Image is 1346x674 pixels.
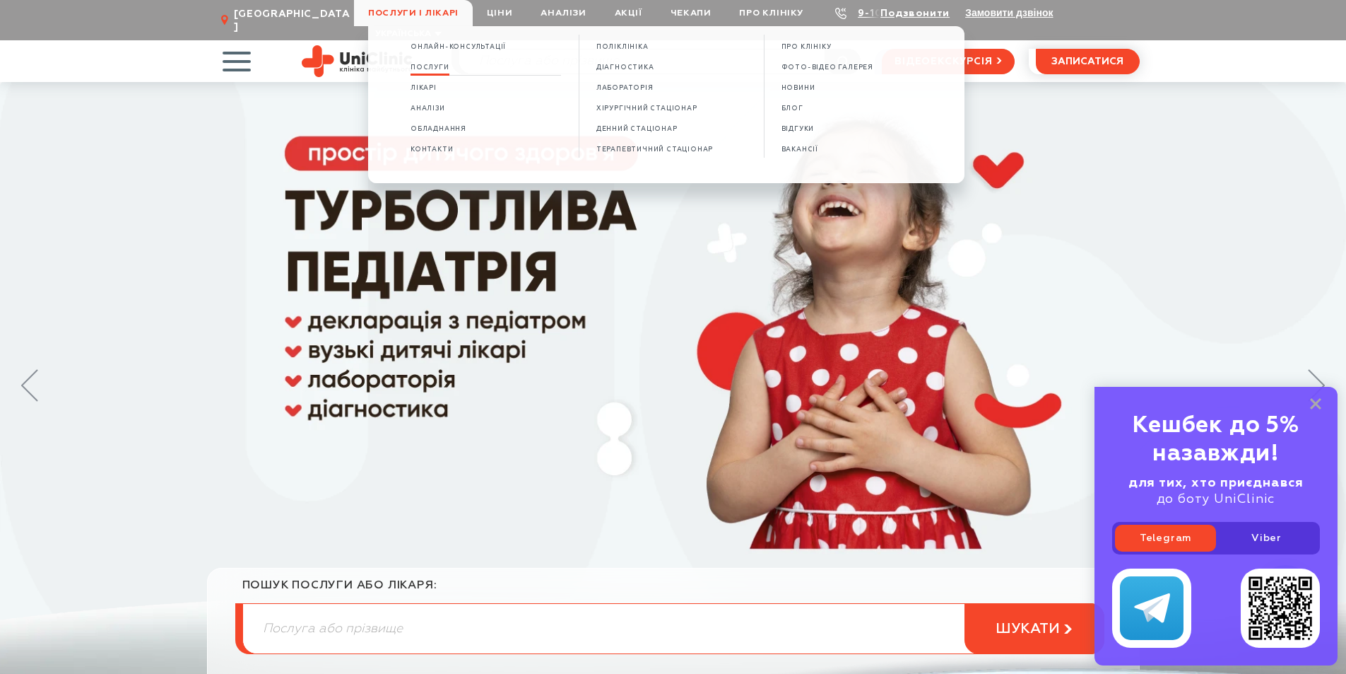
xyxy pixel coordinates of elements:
a: Подзвонити [880,8,950,18]
div: Кешбек до 5% назавжди! [1112,412,1320,468]
a: НОВИНИ [781,82,815,94]
a: Аналізи [411,103,445,115]
span: Лікарі [411,84,437,92]
span: ФОТО-ВІДЕО ГАЛЕРЕЯ [781,64,873,71]
a: ФОТО-ВІДЕО ГАЛЕРЕЯ [781,62,873,74]
a: Telegram [1115,525,1216,552]
a: ВІДГУКИ [781,123,815,135]
a: Oнлайн-консультації [411,41,506,53]
span: Обладнання [411,125,466,133]
span: [GEOGRAPHIC_DATA] [234,8,354,33]
span: БЛОГ [781,105,803,112]
a: Лікарі [411,82,437,94]
a: Viber [1216,525,1317,552]
a: Терапевтичний стаціонар [596,144,713,156]
div: пошук послуги або лікаря: [242,579,1104,603]
img: Uniclinic [302,45,413,77]
button: Замовити дзвінок [965,7,1053,18]
a: Хірургічний стаціонар [596,103,697,115]
span: Аналізи [411,105,445,112]
button: записатися [1036,49,1140,74]
span: Денний стаціонар [596,125,678,133]
span: Терапевтичний стаціонар [596,146,713,153]
button: шукати [964,603,1104,654]
a: БЛОГ [781,103,803,115]
span: Послуги [411,64,449,71]
a: ПРО КЛІНІКУ [781,41,832,53]
a: Обладнання [411,123,466,135]
span: ВАКАНСІЇ [781,146,818,153]
a: Денний стаціонар [596,123,678,135]
span: ВІДГУКИ [781,125,815,133]
span: Хірургічний стаціонар [596,105,697,112]
span: Діагностика [596,64,654,71]
span: Поліклініка [596,43,649,51]
span: ПРО КЛІНІКУ [781,43,832,51]
span: Лабораторія [596,84,654,92]
a: Контакти [411,144,453,156]
b: для тих, хто приєднався [1128,477,1304,489]
span: Контакти [411,146,453,153]
a: ВАКАНСІЇ [781,144,818,156]
span: шукати [996,620,1060,638]
a: Послуги [411,62,449,74]
span: Oнлайн-консультації [411,43,506,51]
a: Поліклініка [596,41,649,53]
span: НОВИНИ [781,84,815,92]
a: Діагностика [596,62,654,74]
input: Послуга або прізвище [243,604,1104,653]
a: 9-103 [858,8,889,18]
div: до боту UniClinic [1112,475,1320,508]
span: записатися [1051,57,1123,66]
a: Лабораторія [596,82,654,94]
